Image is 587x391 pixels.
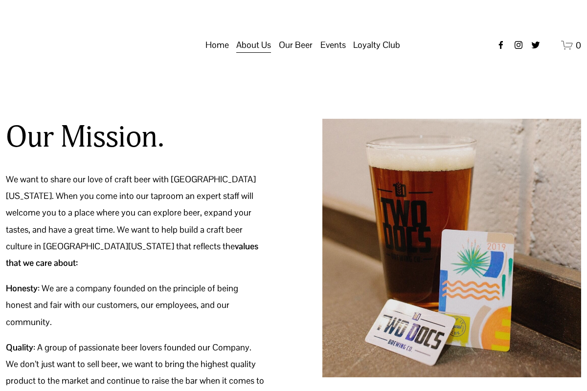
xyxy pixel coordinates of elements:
strong: Honesty [6,282,38,294]
span: About Us [236,37,271,53]
a: folder dropdown [320,36,346,54]
a: folder dropdown [279,36,313,54]
a: Home [205,36,229,54]
span: Loyalty Club [353,37,400,53]
a: folder dropdown [236,36,271,54]
img: Two Docs Brewing Co. [6,16,115,75]
p: : We are a company founded on the principle of being honest and fair with our customers, our empl... [6,280,265,330]
a: Facebook [496,40,506,50]
strong: values that we care about: [6,240,260,268]
strong: Quality [6,342,33,353]
span: Events [320,37,346,53]
h2: Our Mission. [6,119,164,155]
a: folder dropdown [353,36,400,54]
a: twitter-unauth [531,40,541,50]
span: 0 [576,40,581,51]
p: We want to share our love of craft beer with [GEOGRAPHIC_DATA][US_STATE]. When you come into our ... [6,171,265,271]
a: instagram-unauth [514,40,523,50]
span: Our Beer [279,37,313,53]
a: 0 items in cart [561,39,581,51]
